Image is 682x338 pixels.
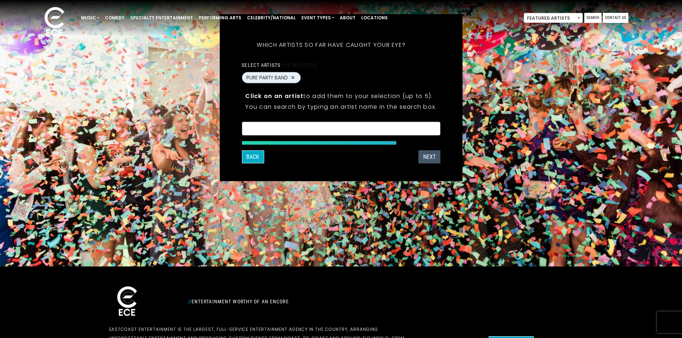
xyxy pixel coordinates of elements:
[419,150,440,163] button: Next
[244,12,299,24] a: Celebrity/National
[245,91,436,100] p: to add them to your selection (up to 5).
[242,32,421,58] h5: Which artists so far have caught your eye?
[242,150,264,163] button: Back
[127,12,196,24] a: Specialty Entertainment
[37,5,72,40] img: ece_new_logo_whitev2-1.png
[290,74,296,81] button: Remove PURE PARTY BAND
[603,13,628,23] a: Contact Us
[188,299,192,304] span: //
[78,12,102,24] a: Music
[524,13,583,23] span: Featured Artists
[299,12,337,24] a: Event Types
[245,102,436,111] p: You can search by typing an artist name in the search box.
[102,12,127,24] a: Comedy
[196,12,244,24] a: Performing Arts
[246,74,288,81] span: PURE PARTY BAND
[242,62,317,68] label: Select artists
[109,284,145,319] img: ece_new_logo_whitev2-1.png
[280,62,318,68] span: (1/5 selected)
[584,13,601,23] a: Search
[246,126,435,133] textarea: Search
[245,92,303,100] strong: Click on an artist
[524,13,582,23] span: Featured Artists
[358,12,391,24] a: Locations
[184,296,420,307] div: Entertainment Worthy of an Encore
[337,12,358,24] a: About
